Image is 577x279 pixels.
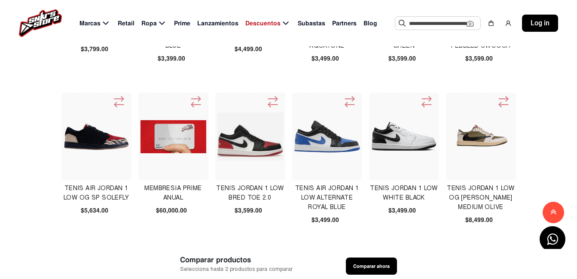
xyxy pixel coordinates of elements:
span: $3,399.00 [158,54,185,63]
img: Buscar [399,20,406,27]
span: $3,599.00 [465,54,493,63]
span: Partners [332,19,357,28]
span: $5,634.00 [81,206,108,215]
span: $3,599.00 [388,54,416,63]
h4: Tenis Air Jordan 1 Low Og Sp Solefly [61,184,131,203]
img: Cámara [467,20,473,27]
h4: TENIS AIR JORDAN 1 LOW ALTERNATE ROYAL BLUE [292,184,362,212]
span: Ropa [141,19,157,28]
img: Membresia Prime Anual [140,120,207,153]
span: Prime [174,19,190,28]
span: $60,000.00 [156,206,187,215]
span: Subastas [298,19,325,28]
span: Marcas [79,19,101,28]
img: TENIS JORDAN 1 LOW BRED TOE 2.0 [217,103,284,170]
span: $3,499.00 [388,206,416,215]
img: Tenis Air Jordan 1 Low Og Sp Solefly [64,123,130,151]
span: Log in [531,18,550,28]
span: $3,499.00 [311,215,339,224]
span: Comparar productos [180,255,293,265]
img: logo [19,9,62,37]
h4: Membresia Prime Anual [138,184,208,203]
h4: TENIS JORDAN 1 LOW WHITE BLACK [369,184,439,203]
span: $8,499.00 [465,215,493,224]
h4: TENIS JORDAN 1 LOW BRED TOE 2.0 [215,184,285,203]
span: Descuentos [245,19,281,28]
span: Selecciona hasta 2 productos para comparar [180,265,293,273]
img: shopping [488,20,495,27]
img: TENIS AIR JORDAN 1 LOW ALTERNATE ROYAL BLUE [294,103,360,170]
span: Retail [118,19,134,28]
button: Comparar ahora [346,258,397,275]
span: $3,599.00 [235,206,262,215]
span: $3,499.00 [311,54,339,63]
img: user [505,20,512,27]
img: TENIS JORDAN 1 LOW WHITE BLACK [371,103,437,170]
span: $4,499.00 [235,45,262,54]
span: Lanzamientos [197,19,238,28]
span: Blog [363,19,377,28]
img: TENIS JORDAN 1 LOW OG TRAVIS SCOTT MEDIUM OLIVE [448,103,514,170]
h4: TENIS JORDAN 1 LOW OG [PERSON_NAME] MEDIUM OLIVE [446,184,516,212]
span: $3,799.00 [81,45,108,54]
